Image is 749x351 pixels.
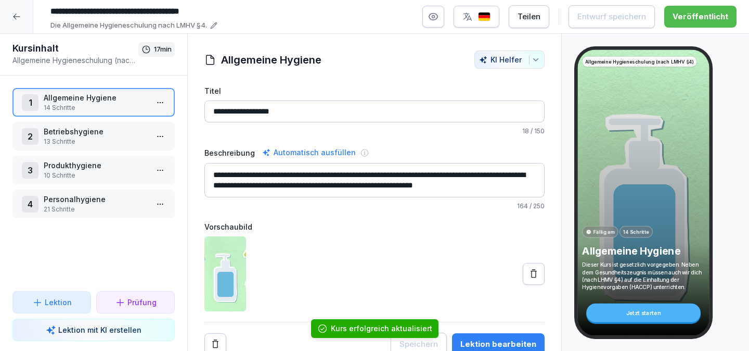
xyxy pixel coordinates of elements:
[44,171,148,180] p: 10 Schritte
[12,190,175,218] div: 4Personalhygiene21 Schritte
[50,20,207,31] p: Die Allgemeine Hygieneschulung nach LMHV §4.
[331,323,432,334] div: Kurs erfolgreich aktualisiert
[204,127,545,136] p: / 150
[478,12,490,22] img: de.svg
[44,194,148,205] p: Personalhygiene
[204,85,545,96] label: Titel
[44,92,148,103] p: Allgemeine Hygiene
[12,319,175,341] button: Lektion mit KI erstellen
[479,55,540,64] div: KI Helfer
[204,202,545,211] p: / 250
[623,228,649,235] p: 14 Schritte
[12,88,175,117] div: 1Allgemeine Hygiene14 Schritte
[45,297,72,308] p: Lektion
[204,236,246,311] img: clr51cfh500b1uxx5rp3gj6rq.jpg
[577,11,646,22] div: Entwurf speichern
[221,52,321,68] h1: Allgemeine Hygiene
[474,51,545,69] button: KI Helfer
[12,55,138,66] p: Allgemeine Hygieneschulung (nach LMHV §4)
[22,128,38,145] div: 2
[127,297,157,308] p: Prüfung
[12,42,138,55] h1: Kursinhalt
[204,221,545,232] label: Vorschaubild
[58,324,141,335] p: Lektion mit KI erstellen
[586,304,701,322] div: Jetzt starten
[12,122,175,151] div: 2Betriebshygiene13 Schritte
[12,291,91,314] button: Lektion
[12,156,175,184] div: 3Produkthygiene10 Schritte
[22,162,38,179] div: 3
[673,11,728,22] div: Veröffentlicht
[522,127,529,135] span: 18
[585,58,693,66] p: Allgemeine Hygieneschulung (nach LMHV §4)
[44,137,148,146] p: 13 Schritte
[44,160,148,171] p: Produkthygiene
[260,146,358,159] div: Automatisch ausfüllen
[44,103,148,112] p: 14 Schritte
[460,339,536,350] div: Lektion bearbeiten
[664,6,737,28] button: Veröffentlicht
[509,5,549,28] button: Teilen
[44,126,148,137] p: Betriebshygiene
[582,261,704,291] p: Dieser Kurs ist gesetzlich vorgegeben. Neben dem Gesundheitszeugnis müssen auch wir dich (nach LH...
[517,202,528,210] span: 164
[593,228,615,235] p: Fällig am
[96,291,175,314] button: Prüfung
[22,94,38,111] div: 1
[569,5,655,28] button: Entwurf speichern
[22,196,38,212] div: 4
[518,11,540,22] div: Teilen
[154,44,172,55] p: 17 min
[44,205,148,214] p: 21 Schritte
[204,147,255,158] label: Beschreibung
[582,244,704,257] p: Allgemeine Hygiene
